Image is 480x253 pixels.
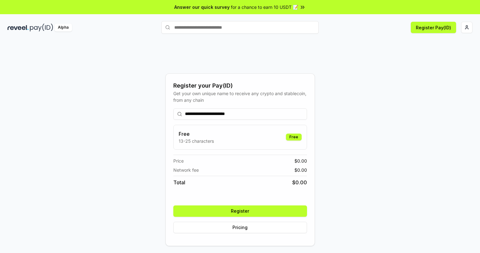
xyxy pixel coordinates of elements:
[411,22,456,33] button: Register Pay(ID)
[286,134,302,141] div: Free
[173,90,307,103] div: Get your own unique name to receive any crypto and stablecoin, from any chain
[173,167,199,173] span: Network fee
[54,24,72,32] div: Alpha
[294,158,307,164] span: $ 0.00
[173,222,307,233] button: Pricing
[173,158,184,164] span: Price
[179,138,214,144] p: 13-25 characters
[294,167,307,173] span: $ 0.00
[179,130,214,138] h3: Free
[173,205,307,217] button: Register
[231,4,298,10] span: for a chance to earn 10 USDT 📝
[174,4,230,10] span: Answer our quick survey
[173,81,307,90] div: Register your Pay(ID)
[173,179,185,186] span: Total
[30,24,53,32] img: pay_id
[292,179,307,186] span: $ 0.00
[8,24,29,32] img: reveel_dark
